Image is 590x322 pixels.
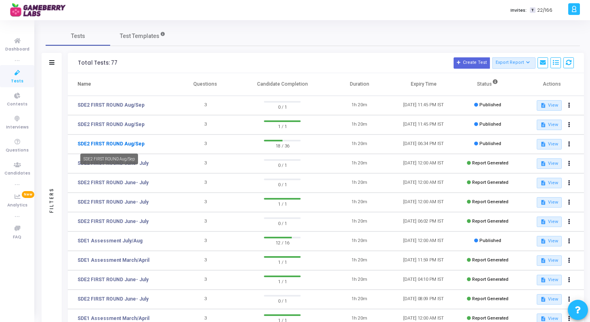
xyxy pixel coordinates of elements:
[173,232,237,251] td: 3
[173,193,237,212] td: 3
[264,277,301,285] span: 1 / 1
[391,154,456,173] td: [DATE] 12:00 AM IST
[391,270,456,290] td: [DATE] 04:10 PM IST
[6,147,29,154] span: Questions
[472,277,508,282] span: Report Generated
[77,140,144,147] a: SDE2 FIRST ROUND Aug/Sep
[479,102,501,107] span: Published
[510,7,527,14] label: Invites:
[479,141,501,146] span: Published
[327,73,391,96] th: Duration
[472,180,508,185] span: Report Generated
[327,154,391,173] td: 1h 20m
[71,32,85,40] span: Tests
[264,141,301,149] span: 18 / 36
[77,276,149,283] a: SDE2 FIRST ROUND June- July
[6,124,29,131] span: Interviews
[540,103,546,108] mat-icon: description
[7,101,27,108] span: Contests
[537,139,561,149] button: View
[327,96,391,115] td: 1h 20m
[77,121,144,128] a: SDE2 FIRST ROUND Aug/Sep
[22,191,34,198] span: New
[537,100,561,111] button: View
[264,219,301,227] span: 0 / 1
[77,257,149,264] a: SDE1 Assessment March/April
[537,158,561,169] button: View
[391,212,456,232] td: [DATE] 06:02 PM IST
[540,238,546,244] mat-icon: description
[454,57,490,69] button: Create Test
[11,78,23,85] span: Tests
[327,270,391,290] td: 1h 20m
[537,217,561,227] button: View
[540,316,546,322] mat-icon: description
[391,251,456,270] td: [DATE] 11:59 PM IST
[391,173,456,193] td: [DATE] 12:00 AM IST
[391,193,456,212] td: [DATE] 12:00 AM IST
[173,173,237,193] td: 3
[327,251,391,270] td: 1h 20m
[77,179,149,186] a: SDE2 FIRST ROUND June- July
[540,122,546,128] mat-icon: description
[327,115,391,135] td: 1h 20m
[77,237,142,244] a: SDE1 Assessment July/Aug
[537,7,552,14] span: 22/166
[327,135,391,154] td: 1h 20m
[173,115,237,135] td: 3
[264,297,301,305] span: 0 / 1
[7,202,27,209] span: Analytics
[472,219,508,224] span: Report Generated
[264,180,301,188] span: 0 / 1
[472,296,508,301] span: Report Generated
[10,2,71,18] img: logo
[391,115,456,135] td: [DATE] 11:45 PM IST
[5,46,29,53] span: Dashboard
[537,120,561,130] button: View
[540,297,546,302] mat-icon: description
[264,200,301,208] span: 1 / 1
[540,141,546,147] mat-icon: description
[173,290,237,309] td: 3
[48,156,55,244] div: Filters
[391,135,456,154] td: [DATE] 06:34 PM IST
[77,198,149,206] a: SDE2 FIRST ROUND June- July
[530,7,535,13] span: T
[540,200,546,205] mat-icon: description
[237,73,327,96] th: Candidate Completion
[479,122,501,127] span: Published
[537,178,561,188] button: View
[4,170,30,177] span: Candidates
[173,96,237,115] td: 3
[391,290,456,309] td: [DATE] 08:09 PM IST
[77,101,144,109] a: SDE2 FIRST ROUND Aug/Sep
[77,295,149,303] a: SDE2 FIRST ROUND June- July
[472,257,508,263] span: Report Generated
[173,251,237,270] td: 3
[80,154,138,164] div: SDE2 FIRST ROUND Aug/Sep
[13,234,21,241] span: FAQ
[68,73,173,96] th: Name
[537,255,561,266] button: View
[391,96,456,115] td: [DATE] 11:45 PM IST
[327,290,391,309] td: 1h 20m
[327,212,391,232] td: 1h 20m
[472,199,508,204] span: Report Generated
[537,197,561,208] button: View
[77,218,149,225] a: SDE2 FIRST ROUND June- July
[391,232,456,251] td: [DATE] 12:00 AM IST
[78,60,117,66] div: Total Tests: 77
[264,122,301,130] span: 1 / 1
[537,236,561,246] button: View
[540,161,546,166] mat-icon: description
[479,238,501,243] span: Published
[173,212,237,232] td: 3
[456,73,520,96] th: Status
[537,294,561,305] button: View
[327,193,391,212] td: 1h 20m
[520,73,584,96] th: Actions
[472,316,508,321] span: Report Generated
[120,32,159,40] span: Test Templates
[173,270,237,290] td: 3
[537,275,561,285] button: View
